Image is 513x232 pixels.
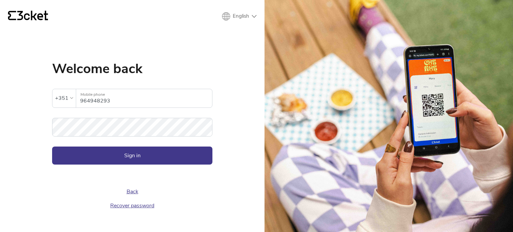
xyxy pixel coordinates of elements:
div: +351 [55,93,68,103]
a: {' '} [8,11,48,22]
g: {' '} [8,11,16,20]
label: Password [52,118,212,129]
h1: Welcome back [52,62,212,75]
a: Back [127,188,138,195]
label: Mobile phone [76,89,212,100]
input: Mobile phone [80,89,212,107]
a: Recover password [110,202,154,209]
button: Sign in [52,147,212,165]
